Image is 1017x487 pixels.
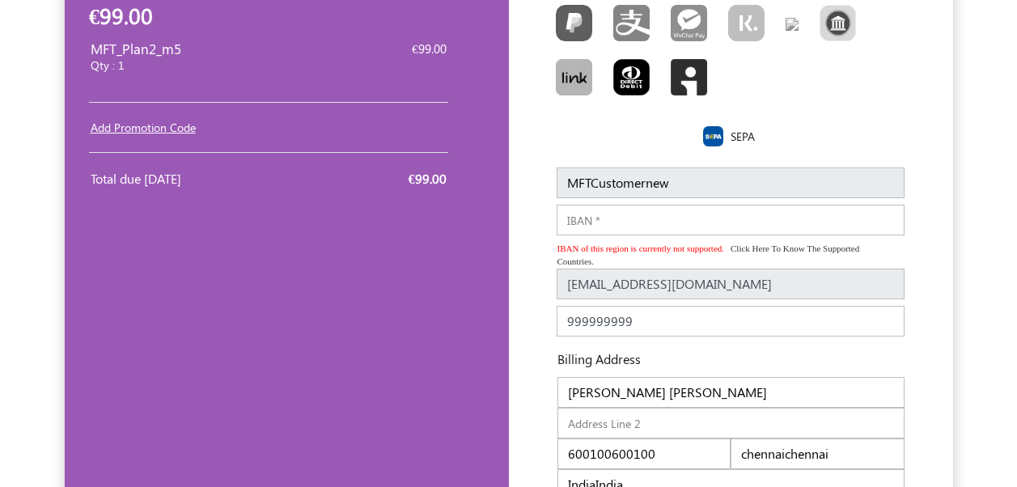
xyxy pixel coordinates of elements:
span: €99.00 [409,170,447,187]
div: Total due [DATE] [91,169,257,188]
span: €99.00 [412,40,447,57]
input: Address Line 1 [557,377,905,408]
img: Sepa.png [703,126,723,146]
h2: Qty : 1 [91,59,293,73]
a: Click here to know the supported countries. [557,239,860,271]
input: IBAN * [557,205,905,235]
img: GC_InstantBankPay.png [671,59,707,95]
h6: Billing Address [533,351,641,366]
input: Postal code [557,438,731,469]
h2: €99.00 [89,2,291,28]
img: S_PT_klarna.png [728,5,765,41]
img: BankTransfer.png [820,5,856,41]
img: S_PT_wechat_pay.png [671,5,707,41]
img: S_PT_bank_transfer.png [786,18,799,31]
img: Link.png [556,59,592,95]
img: GOCARDLESS.png [613,59,650,95]
span: IBAN of this region is currently not supported. [557,242,905,269]
input: Address Line 2 [557,408,905,438]
input: City [731,438,905,469]
img: S_PT_alipay.png [613,5,650,41]
img: S_PT_paypal.png [556,5,592,41]
input: Phone [557,306,905,337]
a: Add Promotion Code [91,120,196,135]
div: MFT_Plan2_m5 [91,39,293,79]
input: Name [557,167,905,198]
input: E-mail [557,269,905,299]
label: SEPA [731,128,755,145]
